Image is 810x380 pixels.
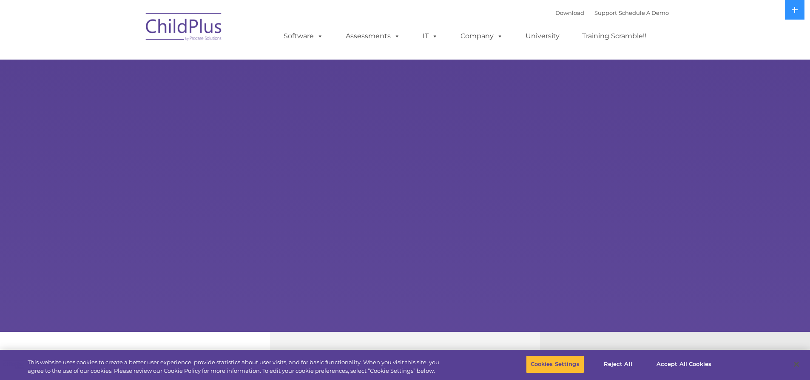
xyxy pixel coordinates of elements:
[594,9,617,16] a: Support
[517,28,568,45] a: University
[574,28,655,45] a: Training Scramble!!
[555,9,584,16] a: Download
[555,9,669,16] font: |
[591,355,645,373] button: Reject All
[142,7,227,49] img: ChildPlus by Procare Solutions
[414,28,446,45] a: IT
[652,355,716,373] button: Accept All Cookies
[275,28,332,45] a: Software
[28,358,446,375] div: This website uses cookies to create a better user experience, provide statistics about user visit...
[452,28,512,45] a: Company
[619,9,669,16] a: Schedule A Demo
[787,355,806,374] button: Close
[337,28,409,45] a: Assessments
[526,355,584,373] button: Cookies Settings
